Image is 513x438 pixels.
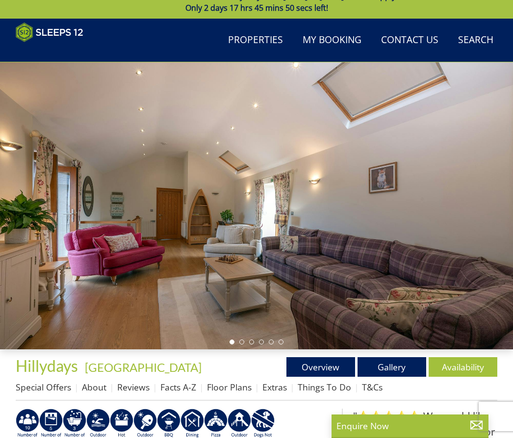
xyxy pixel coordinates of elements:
[362,381,383,393] a: T&Cs
[16,356,78,375] span: Hillydays
[358,357,426,377] a: Gallery
[299,29,365,51] a: My Booking
[11,48,114,56] iframe: Customer reviews powered by Trustpilot
[286,357,355,377] a: Overview
[117,381,150,393] a: Reviews
[85,360,202,374] a: [GEOGRAPHIC_DATA]
[429,357,497,377] a: Availability
[262,381,287,393] a: Extras
[377,29,442,51] a: Contact Us
[82,381,106,393] a: About
[81,360,202,374] span: -
[224,29,287,51] a: Properties
[454,29,497,51] a: Search
[16,23,83,42] img: Sleeps 12
[185,2,328,13] span: Only 2 days 17 hrs 45 mins 50 secs left!
[298,381,351,393] a: Things To Do
[207,381,252,393] a: Floor Plans
[16,356,81,375] a: Hillydays
[336,419,484,432] p: Enquire Now
[16,381,71,393] a: Special Offers
[160,381,196,393] a: Facts A-Z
